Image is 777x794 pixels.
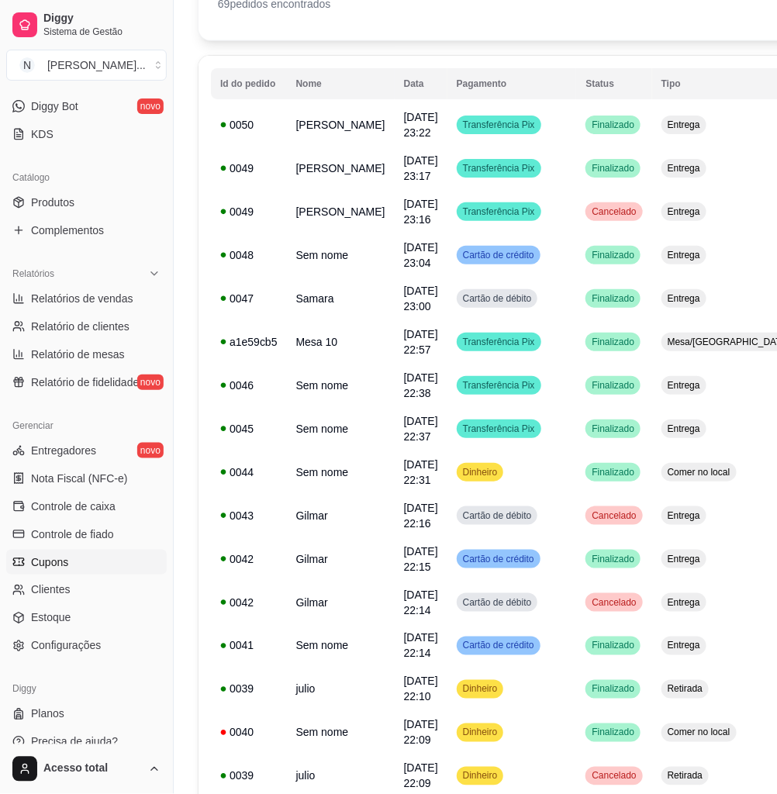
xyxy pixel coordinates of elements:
span: Cancelado [589,509,639,522]
td: [PERSON_NAME] [287,190,395,233]
a: Clientes [6,578,167,602]
td: Sem nome [287,451,395,494]
span: [DATE] 22:57 [404,328,438,356]
span: Configurações [31,638,101,654]
td: Gilmar [287,494,395,537]
span: Entrega [665,640,703,652]
span: Finalizado [589,249,637,261]
td: Sem nome [287,711,395,754]
span: Transferência Pix [460,379,538,392]
span: [DATE] 23:17 [404,154,438,182]
a: Nota Fiscal (NFC-e) [6,466,167,491]
span: Entrega [665,249,703,261]
div: 0039 [220,768,278,784]
span: Cancelado [589,596,639,609]
span: Cancelado [589,770,639,782]
span: [DATE] 22:14 [404,589,438,616]
button: Acesso total [6,751,167,788]
td: julio [287,668,395,711]
span: Relatório de fidelidade [31,375,139,390]
td: Gilmar [287,537,395,581]
span: Entrega [665,379,703,392]
span: [DATE] 22:09 [404,719,438,747]
th: Pagamento [447,68,577,99]
span: [DATE] 22:10 [404,675,438,703]
span: [DATE] 22:15 [404,545,438,573]
td: Samara [287,277,395,320]
a: KDS [6,122,167,147]
th: Status [576,68,651,99]
span: Clientes [31,582,71,598]
span: Cartão de débito [460,596,535,609]
div: 0044 [220,464,278,480]
span: Finalizado [589,292,637,305]
a: Relatório de mesas [6,342,167,367]
span: [DATE] 22:31 [404,458,438,486]
span: Finalizado [589,640,637,652]
span: Entrega [665,596,703,609]
span: Relatório de mesas [31,347,125,362]
span: [DATE] 23:04 [404,241,438,269]
span: Precisa de ajuda? [31,734,118,750]
span: Cupons [31,554,68,570]
span: Cartão de débito [460,292,535,305]
span: Complementos [31,223,104,238]
div: 0040 [220,725,278,740]
span: Transferência Pix [460,119,538,131]
a: Cupons [6,550,167,575]
a: Relatório de clientes [6,314,167,339]
a: DiggySistema de Gestão [6,6,167,43]
div: 0047 [220,291,278,306]
span: KDS [31,126,54,142]
span: Produtos [31,195,74,210]
td: Sem nome [287,624,395,668]
span: Planos [31,706,64,722]
span: Entregadores [31,443,96,458]
span: Transferência Pix [460,423,538,435]
a: Produtos [6,190,167,215]
span: Dinheiro [460,727,501,739]
span: Finalizado [589,466,637,478]
div: 0039 [220,682,278,697]
span: Finalizado [589,423,637,435]
span: Nota Fiscal (NFC-e) [31,471,127,486]
span: Transferência Pix [460,336,538,348]
a: Entregadoresnovo [6,438,167,463]
span: Retirada [665,770,706,782]
span: Finalizado [589,683,637,696]
span: Finalizado [589,336,637,348]
th: Id do pedido [211,68,287,99]
span: Relatório de clientes [31,319,129,334]
button: Select a team [6,50,167,81]
span: Entrega [665,509,703,522]
span: Finalizado [589,379,637,392]
a: Configurações [6,633,167,658]
div: 0050 [220,117,278,133]
td: [PERSON_NAME] [287,147,395,190]
span: Finalizado [589,162,637,174]
span: Diggy [43,12,161,26]
span: Dinheiro [460,466,501,478]
span: Estoque [31,610,71,626]
div: 0048 [220,247,278,263]
span: Controle de fiado [31,526,114,542]
a: Planos [6,702,167,727]
div: 0049 [220,204,278,219]
a: Complementos [6,218,167,243]
span: Finalizado [589,553,637,565]
span: Diggy Bot [31,98,78,114]
div: a1e59cb5 [220,334,278,350]
div: [PERSON_NAME] ... [47,57,146,73]
span: [DATE] 22:14 [404,632,438,660]
span: Relatórios [12,268,54,280]
span: Comer no local [665,466,734,478]
th: Nome [287,68,395,99]
span: [DATE] 22:16 [404,502,438,530]
span: Entrega [665,205,703,218]
a: Relatório de fidelidadenovo [6,370,167,395]
span: Entrega [665,553,703,565]
td: Sem nome [287,407,395,451]
div: 0045 [220,421,278,437]
span: [DATE] 22:37 [404,415,438,443]
span: Entrega [665,423,703,435]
